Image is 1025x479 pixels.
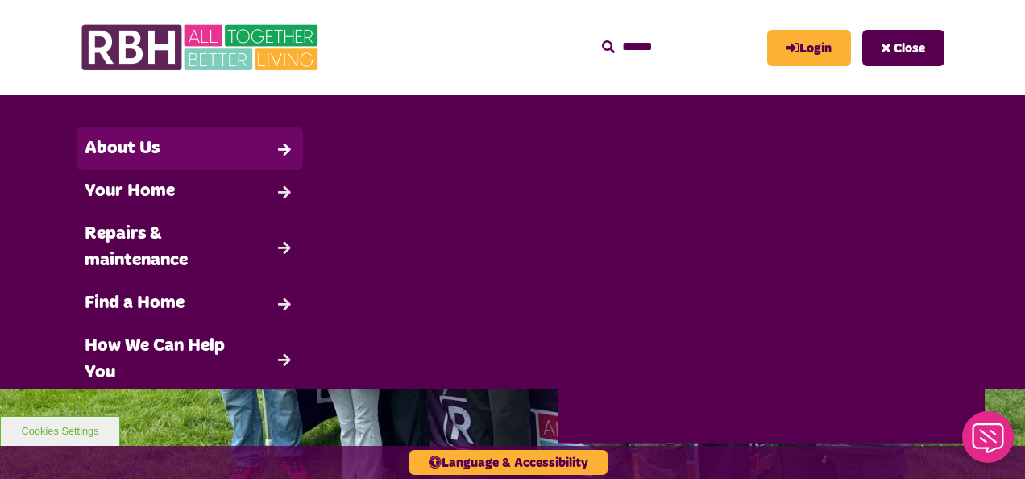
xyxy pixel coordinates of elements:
[77,325,303,394] a: How We Can Help You
[77,282,303,325] a: Find a Home
[77,170,303,213] a: Your Home
[894,42,925,55] span: Close
[602,30,751,65] input: Search
[77,127,303,170] a: About Us
[952,406,1025,479] iframe: Netcall Web Assistant for live chat
[81,16,322,79] img: RBH
[77,213,303,282] a: Repairs & maintenance
[767,30,851,66] a: MyRBH
[862,30,944,66] button: Navigation
[409,450,608,475] button: Language & Accessibility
